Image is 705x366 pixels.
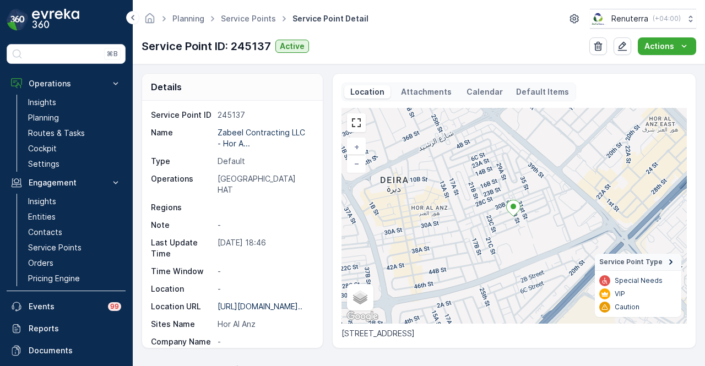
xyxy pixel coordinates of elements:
p: Operations [151,173,213,195]
p: Service Point ID [151,110,213,121]
p: Cockpit [28,143,57,154]
p: Default Items [516,86,569,97]
button: Engagement [7,172,126,194]
button: Operations [7,73,126,95]
p: Insights [28,196,56,207]
a: View Fullscreen [348,114,365,131]
p: Contacts [28,227,62,238]
p: Last Update Time [151,237,213,259]
a: Orders [24,255,126,271]
a: Zoom Out [348,155,365,172]
p: [STREET_ADDRESS] [341,328,687,339]
span: Service Point Type [599,258,663,266]
a: Entities [24,209,126,225]
p: Pricing Engine [28,273,80,284]
img: logo [7,9,29,31]
a: Homepage [144,17,156,26]
span: − [354,159,360,168]
a: Documents [7,340,126,362]
p: Special Needs [615,276,663,285]
a: Events99 [7,296,126,318]
a: Contacts [24,225,126,240]
p: Details [151,80,182,94]
p: 245137 [218,110,311,121]
img: Screenshot_2024-07-26_at_13.33.01.png [590,13,607,25]
p: ⌘B [107,50,118,58]
p: Default [218,156,311,167]
p: Reports [29,323,121,334]
p: [DATE] 18:46 [218,237,311,259]
a: Planning [24,110,126,125]
p: Service Points [28,242,82,253]
p: Zabeel Contracting LLC - Hor A... [218,128,307,148]
p: Company Name [151,336,213,347]
a: Layers [348,285,372,309]
a: Open this area in Google Maps (opens a new window) [344,309,381,324]
a: Service Points [24,240,126,255]
p: VIP [615,289,625,298]
img: logo_dark-DEwI_e13.png [32,9,79,31]
summary: Service Point Type [595,254,681,271]
p: Location URL [151,301,213,312]
button: Active [275,40,309,53]
p: Renuterra [611,13,648,24]
p: Engagement [29,177,104,188]
p: Name [151,127,213,149]
p: [URL][DOMAIN_NAME].. [218,302,302,311]
p: Note [151,220,213,231]
p: Attachments [399,86,453,97]
button: Renuterra(+04:00) [590,9,696,29]
p: Type [151,156,213,167]
p: Active [280,41,305,52]
p: Events [29,301,101,312]
p: Settings [28,159,59,170]
p: - [218,336,311,347]
p: Operations [29,78,104,89]
p: - [218,220,311,231]
p: Documents [29,345,121,356]
p: - [218,283,311,294]
p: Actions [644,41,674,52]
span: + [354,142,359,151]
span: Service Point Detail [290,13,371,24]
img: Google [344,309,381,324]
p: Regions [151,202,213,213]
p: Time Window [151,266,213,277]
p: Location [151,283,213,294]
p: Sites Name [151,319,213,330]
p: Routes & Tasks [28,128,85,139]
a: Cockpit [24,141,126,156]
p: Location [349,86,386,97]
p: Calendar [467,86,503,97]
a: Insights [24,194,126,209]
p: - [218,266,311,277]
p: Hor Al Anz [218,319,311,330]
p: Planning [28,112,59,123]
p: [GEOGRAPHIC_DATA] HAT [218,173,311,195]
a: Reports [7,318,126,340]
a: Service Points [221,14,276,23]
a: Settings [24,156,126,172]
a: Zoom In [348,139,365,155]
p: Service Point ID: 245137 [142,38,271,54]
p: Orders [28,258,53,269]
p: ( +04:00 ) [653,14,681,23]
p: Insights [28,97,56,108]
p: Entities [28,211,56,222]
a: Insights [24,95,126,110]
a: Routes & Tasks [24,125,126,141]
a: Pricing Engine [24,271,126,286]
p: 99 [110,302,119,311]
a: Planning [172,14,204,23]
p: Caution [615,303,639,312]
button: Actions [638,37,696,55]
